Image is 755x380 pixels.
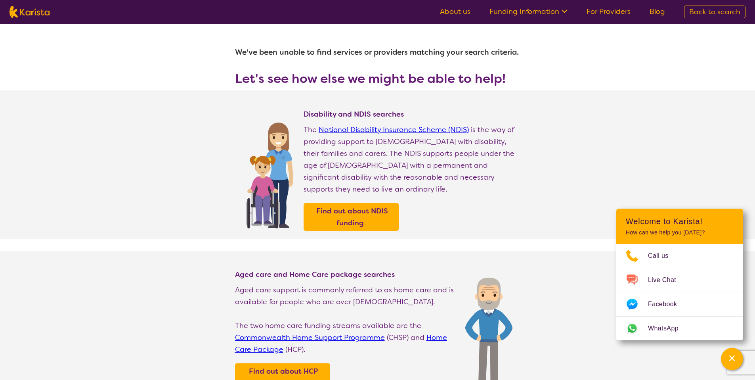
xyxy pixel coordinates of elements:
span: Live Chat [648,274,686,286]
p: The is the way of providing support to [DEMOGRAPHIC_DATA] with disability, their families and car... [304,124,520,195]
img: Karista logo [10,6,50,18]
h4: Disability and NDIS searches [304,109,520,119]
b: Find out about NDIS funding [316,206,388,228]
a: Funding Information [489,7,568,16]
a: Back to search [684,6,745,18]
h1: We've been unable to find services or providers matching your search criteria. [235,43,520,62]
a: Blog [650,7,665,16]
span: Call us [648,250,678,262]
a: National Disability Insurance Scheme (NDIS) [319,125,469,134]
p: Aged care support is commonly referred to as home care and is available for people who are over [... [235,284,457,308]
div: Channel Menu [616,209,743,340]
img: Find NDIS and Disability services and providers [243,117,296,228]
ul: Choose channel [616,244,743,340]
a: Web link opens in a new tab. [616,317,743,340]
a: Find out about NDIS funding [306,205,397,229]
a: About us [440,7,470,16]
span: WhatsApp [648,322,688,334]
p: How can we help you [DATE]? [626,229,734,236]
span: Back to search [689,7,740,17]
button: Channel Menu [721,348,743,370]
h4: Aged care and Home Care package searches [235,270,457,279]
h2: Welcome to Karista! [626,217,734,226]
h3: Let's see how else we might be able to help! [235,71,520,86]
a: Commonwealth Home Support Programme [235,333,385,342]
span: Facebook [648,298,686,310]
p: The two home care funding streams available are the (CHSP) and (HCP). [235,320,457,355]
a: For Providers [587,7,631,16]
